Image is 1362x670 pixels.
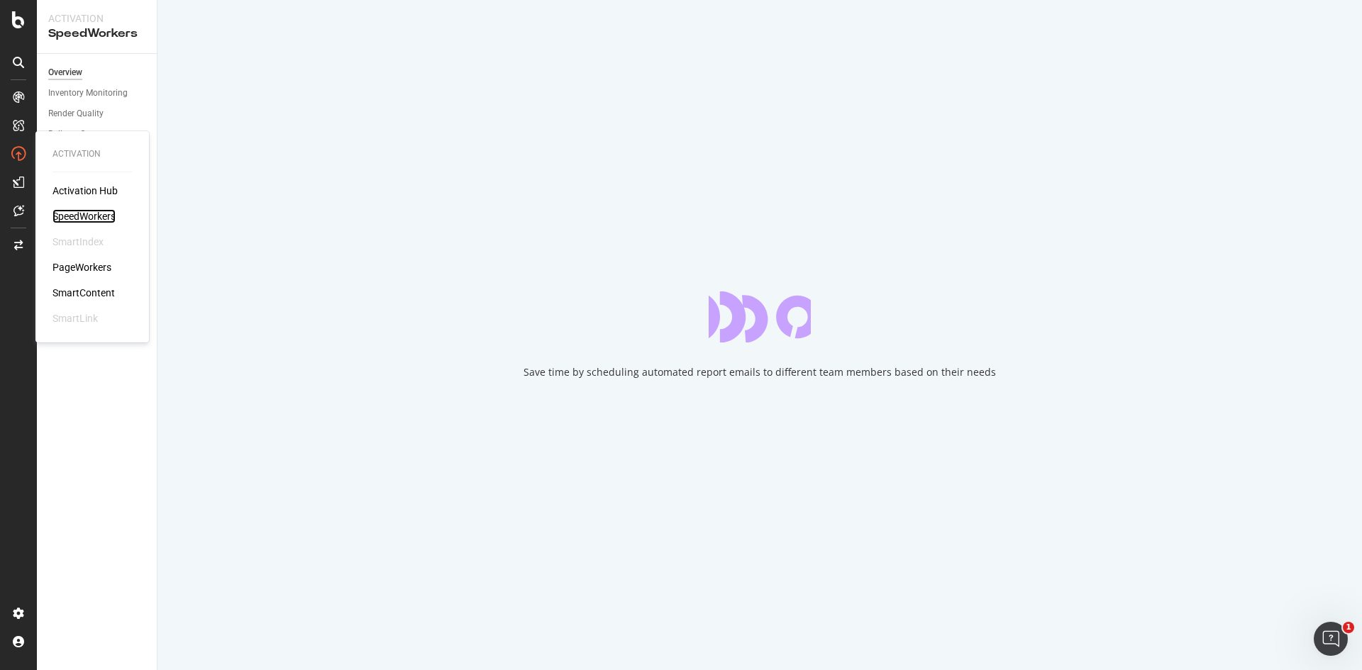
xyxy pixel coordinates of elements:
a: Render Quality [48,106,147,121]
a: Delivery Center [48,127,147,142]
div: SmartLink [52,311,98,325]
iframe: Intercom live chat [1314,622,1348,656]
a: Inventory Monitoring [48,86,147,101]
div: Inventory Monitoring [48,86,128,101]
a: SpeedWorkers [52,209,116,223]
div: SmartIndex [52,235,104,249]
span: 1 [1343,622,1354,633]
div: Activation [48,11,145,26]
div: Overview [48,65,82,80]
a: Overview [48,65,147,80]
div: Render Quality [48,106,104,121]
a: PageWorkers [52,260,111,274]
div: Delivery Center [48,127,105,142]
div: SpeedWorkers [48,26,145,42]
div: Activation [52,148,132,160]
a: Activation Hub [52,184,118,198]
div: animation [709,291,811,342]
a: SmartContent [52,286,115,300]
div: Save time by scheduling automated report emails to different team members based on their needs [524,365,996,379]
